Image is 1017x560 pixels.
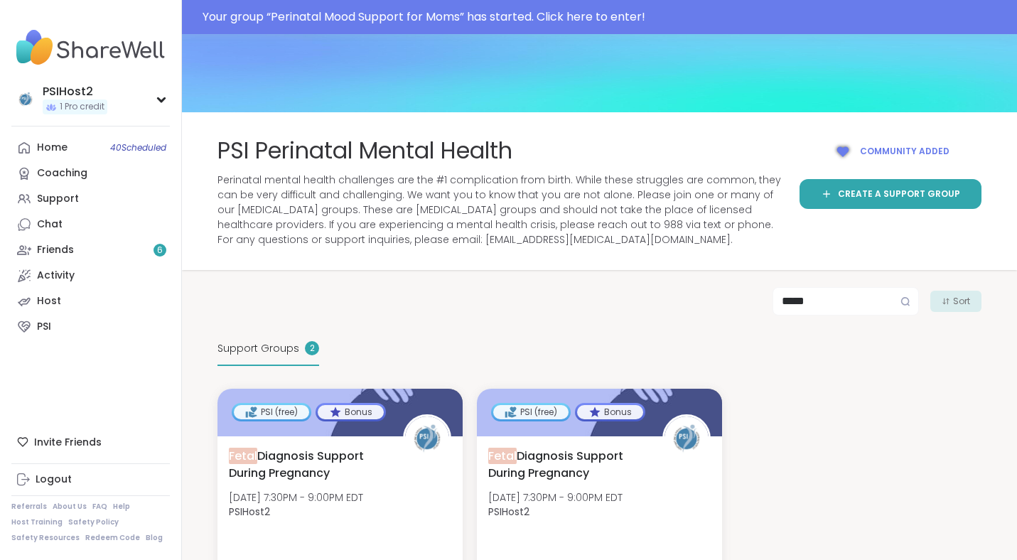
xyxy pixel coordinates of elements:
a: Referrals [11,502,47,512]
span: 1 Pro credit [60,101,104,113]
div: PSI (free) [234,405,309,419]
div: 2 [305,341,319,355]
a: Chat [11,212,170,237]
a: Host Training [11,517,63,527]
span: PSI Perinatal Mental Health [217,135,512,167]
img: PSIHost2 [405,416,449,461]
div: Bonus [318,405,384,419]
a: About Us [53,502,87,512]
div: PSIHost2 [43,84,107,99]
span: Diagnosis Support During Pregnancy [229,448,387,482]
img: Topic cover [182,34,1017,112]
span: [DATE] 7:30PM - 9:00PM EDT [229,490,363,505]
img: PSIHost2 [14,88,37,111]
button: Community added [800,135,981,168]
a: Safety Policy [68,517,119,527]
b: PSIHost2 [488,505,529,519]
a: Host [11,289,170,314]
a: Activity [11,263,170,289]
a: Create a support group [800,179,981,209]
div: Activity [37,269,75,283]
span: Fetal [488,448,517,464]
div: Bonus [577,405,643,419]
span: Support Groups [217,341,299,356]
span: Community added [860,145,949,158]
a: Home40Scheduled [11,135,170,161]
img: ShareWell Nav Logo [11,23,170,72]
div: Home [37,141,68,155]
a: Logout [11,467,170,492]
a: Help [113,502,130,512]
a: Friends6 [11,237,170,263]
iframe: Spotlight [156,168,167,180]
div: Support [37,192,79,206]
b: PSIHost2 [229,505,270,519]
div: PSI [37,320,51,334]
span: Create a support group [838,188,960,200]
span: Perinatal mental health challenges are the #1 complication from birth. While these struggles are ... [217,173,782,247]
a: FAQ [92,502,107,512]
span: 40 Scheduled [110,142,166,154]
a: PSI [11,314,170,340]
span: 6 [157,244,163,257]
div: Logout [36,473,72,487]
a: Safety Resources [11,533,80,543]
div: Invite Friends [11,429,170,455]
a: Blog [146,533,163,543]
div: Chat [37,217,63,232]
a: Coaching [11,161,170,186]
div: Host [37,294,61,308]
span: Sort [953,295,970,308]
a: Support [11,186,170,212]
img: PSIHost2 [664,416,709,461]
div: Coaching [37,166,87,181]
a: Redeem Code [85,533,140,543]
span: Fetal [229,448,257,464]
div: Your group “ Perinatal Mood Support for Moms ” has started. Click here to enter! [203,9,1008,26]
div: Friends [37,243,74,257]
span: [DATE] 7:30PM - 9:00PM EDT [488,490,623,505]
div: PSI (free) [493,405,569,419]
span: Diagnosis Support During Pregnancy [488,448,647,482]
